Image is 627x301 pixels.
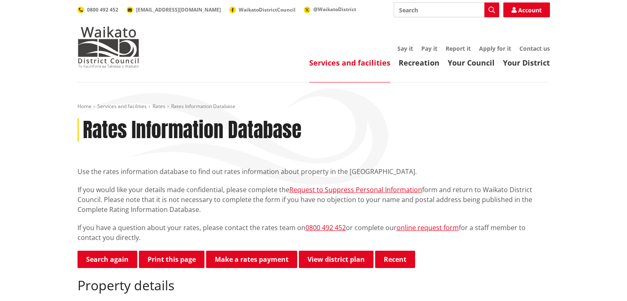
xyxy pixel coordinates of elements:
[136,6,221,13] span: [EMAIL_ADDRESS][DOMAIN_NAME]
[77,251,137,268] a: Search again
[171,103,235,110] span: Rates Information Database
[299,251,373,268] a: View district plan
[127,6,221,13] a: [EMAIL_ADDRESS][DOMAIN_NAME]
[153,103,165,110] a: Rates
[503,2,550,17] a: Account
[519,45,550,52] a: Contact us
[309,58,390,68] a: Services and facilities
[77,103,550,110] nav: breadcrumb
[394,2,499,17] input: Search input
[289,185,422,194] a: Request to Suppress Personal Information
[77,277,550,293] h2: Property details
[139,251,204,268] button: Print this page
[206,251,297,268] a: Make a rates payment
[87,6,118,13] span: 0800 492 452
[399,58,439,68] a: Recreation
[77,223,550,242] p: If you have a question about your rates, please contact the rates team on or complete our for a s...
[421,45,437,52] a: Pay it
[97,103,147,110] a: Services and facilities
[239,6,296,13] span: WaikatoDistrictCouncil
[305,223,346,232] a: 0800 492 452
[397,223,459,232] a: online request form
[229,6,296,13] a: WaikatoDistrictCouncil
[446,45,471,52] a: Report it
[375,251,415,268] button: Recent
[448,58,495,68] a: Your Council
[503,58,550,68] a: Your District
[479,45,511,52] a: Apply for it
[397,45,413,52] a: Say it
[304,6,356,13] a: @WaikatoDistrict
[77,167,550,176] p: Use the rates information database to find out rates information about property in the [GEOGRAPHI...
[77,26,139,68] img: Waikato District Council - Te Kaunihera aa Takiwaa o Waikato
[313,6,356,13] span: @WaikatoDistrict
[83,118,301,142] h1: Rates Information Database
[77,6,118,13] a: 0800 492 452
[77,185,550,214] p: If you would like your details made confidential, please complete the form and return to Waikato ...
[77,103,92,110] a: Home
